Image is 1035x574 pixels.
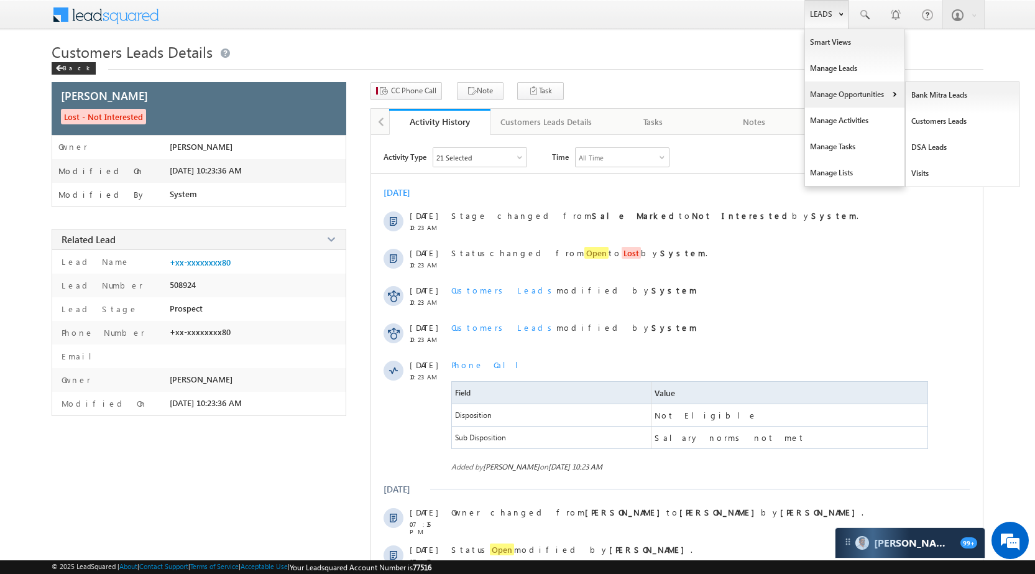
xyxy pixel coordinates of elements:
[410,224,447,231] span: 10:23 AM
[58,374,91,385] label: Owner
[780,507,862,517] strong: [PERSON_NAME]
[170,257,231,267] a: +xx-xxxxxxxx80
[170,142,232,152] span: [PERSON_NAME]
[410,285,438,295] span: [DATE]
[457,82,504,100] button: Note
[21,65,52,81] img: d_60004797649_company_0_60004797649
[805,81,904,108] a: Manage Opportunities
[433,148,527,167] div: Owner Changed,Status Changed,Stage Changed,Source Changed,Notes & 16 more..
[52,62,96,75] div: Back
[655,432,805,443] span: Salary norms not met
[517,82,564,100] button: Task
[62,233,116,246] span: Related Lead
[451,507,863,517] span: Owner changed from to by .
[651,285,697,295] strong: System
[451,544,692,555] span: Status modified by .
[65,65,209,81] div: Chat with us now
[58,398,147,409] label: Modified On
[455,410,492,420] span: Disposition
[410,336,447,343] span: 10:23 AM
[805,134,904,160] a: Manage Tasks
[58,190,146,200] label: Modified By
[843,537,853,547] img: carter-drag
[805,55,904,81] a: Manage Leads
[290,563,431,572] span: Your Leadsquared Account Number is
[855,536,869,550] img: Carter
[389,109,490,135] a: Activity History
[906,82,1019,108] a: Bank Mitra Leads
[451,322,697,333] span: modified by
[451,210,858,221] span: Stage changed from to by .
[805,108,904,134] a: Manage Activities
[170,398,242,408] span: [DATE] 10:23:36 AM
[692,210,792,221] strong: Not Interested
[455,388,471,397] span: Field
[704,109,806,135] a: Notes
[52,42,213,62] span: Customers Leads Details
[410,261,447,269] span: 10:23 AM
[139,562,188,570] a: Contact Support
[592,210,679,221] strong: Sale Marked
[204,6,234,36] div: Minimize live chat window
[609,544,691,555] strong: [PERSON_NAME]
[451,322,556,333] span: Customers Leads
[410,544,438,555] span: [DATE]
[622,247,641,259] span: Lost
[58,166,144,176] label: Modified On
[61,88,148,103] span: [PERSON_NAME]
[170,189,197,199] span: System
[805,29,904,55] a: Smart Views
[170,374,232,384] span: [PERSON_NAME]
[170,327,231,337] span: +xx-xxxxxxxx80
[241,562,288,570] a: Acceptable Use
[410,248,438,258] span: [DATE]
[490,544,514,555] span: Open
[410,521,447,535] span: 07:15 PM
[874,536,954,550] span: Carter
[655,387,675,398] span: Value
[410,210,438,221] span: [DATE]
[58,256,130,267] label: Lead Name
[451,285,697,295] span: modified by
[384,147,426,166] span: Activity Type
[52,562,431,572] span: © 2025 LeadSquared | | | | |
[655,410,757,420] span: Not Eligible
[169,383,226,400] em: Start Chat
[483,462,540,471] span: [PERSON_NAME]
[410,558,447,573] span: 07:15 PM
[584,247,609,259] span: Open
[651,322,697,333] strong: System
[805,160,904,186] a: Manage Lists
[835,527,985,558] div: carter-dragCarter[PERSON_NAME]99+
[61,109,146,124] span: Lost - Not Interested
[451,248,490,258] span: Status
[58,303,138,314] label: Lead Stage
[170,303,203,313] span: Prospect
[398,116,481,127] div: Activity History
[660,248,706,258] strong: System
[811,210,857,221] strong: System
[548,462,602,471] span: [DATE] 10:23 AM
[906,160,1019,187] a: Visits
[391,85,436,96] span: CC Phone Call
[410,299,447,306] span: 10:23 AM
[16,115,227,373] textarea: Type your message and hit 'Enter'
[58,280,143,290] label: Lead Number
[906,134,1019,160] a: DSA Leads
[452,427,651,448] span: Sub Disposition
[714,114,794,129] div: Notes
[451,285,556,295] span: Customers Leads
[452,404,651,426] span: Disposition
[170,280,196,290] span: 508924
[490,109,603,135] a: Customers Leads Details
[370,82,442,100] button: CC Phone Call
[455,433,506,442] span: Sub Disposition
[603,109,704,135] a: Tasks
[552,147,569,166] span: Time
[410,373,447,381] span: 10:23 AM
[58,327,145,338] label: Phone Number
[58,142,88,152] label: Owner
[119,562,137,570] a: About
[451,359,528,370] span: Phone Call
